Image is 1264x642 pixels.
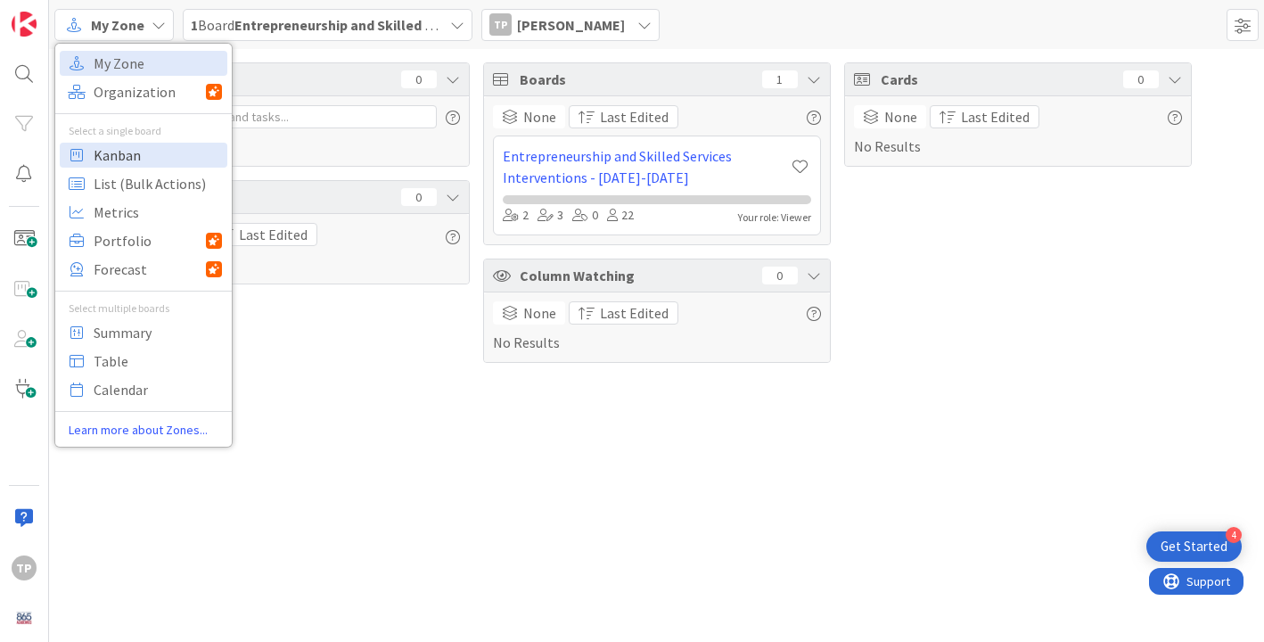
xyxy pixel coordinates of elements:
[94,199,222,226] span: Metrics
[517,14,625,36] span: [PERSON_NAME]
[60,228,227,253] a: Portfolio
[607,206,634,226] div: 22
[60,51,227,76] a: My Zone
[132,105,460,157] div: No Results
[12,556,37,580] div: TP
[239,224,308,245] span: Last Edited
[132,105,437,128] input: Search all cards and tasks...
[60,320,227,345] a: Summary
[159,186,392,208] span: Tasks
[1146,531,1242,562] div: Open Get Started checklist, remaining modules: 4
[1161,538,1227,556] div: Get Started
[523,302,556,324] span: None
[55,421,232,440] a: Learn more about Zones...
[91,14,144,36] span: My Zone
[159,69,387,90] span: Focus
[401,188,437,206] div: 0
[538,206,563,226] div: 3
[600,106,669,128] span: Last Edited
[55,123,232,139] div: Select a single board
[762,267,798,284] div: 0
[191,16,198,34] b: 1
[94,256,206,283] span: Forecast
[569,105,678,128] button: Last Edited
[60,79,227,104] a: Organization
[60,200,227,225] a: Metrics
[94,376,222,403] span: Calendar
[60,257,227,282] a: Forecast
[930,105,1039,128] button: Last Edited
[94,78,206,105] span: Organization
[569,301,678,325] button: Last Edited
[60,171,227,196] a: List (Bulk Actions)
[94,227,206,254] span: Portfolio
[37,3,81,24] span: Support
[523,106,556,128] span: None
[520,265,753,286] span: Column Watching
[234,16,670,34] b: Entrepreneurship and Skilled Services Interventions - [DATE]-[DATE]
[493,301,821,353] div: No Results
[94,142,222,169] span: Kanban
[132,223,460,275] div: No Results
[94,50,222,77] span: My Zone
[489,13,512,36] div: TP
[401,70,437,88] div: 0
[1226,527,1242,543] div: 4
[520,69,753,90] span: Boards
[503,145,790,188] a: Entrepreneurship and Skilled Services Interventions - [DATE]-[DATE]
[94,170,222,197] span: List (Bulk Actions)
[12,12,37,37] img: Visit kanbanzone.com
[572,206,598,226] div: 0
[12,605,37,630] img: avatar
[55,300,232,317] div: Select multiple boards
[60,143,227,168] a: Kanban
[600,302,669,324] span: Last Edited
[738,210,811,226] div: Your role: Viewer
[503,206,529,226] div: 2
[961,106,1030,128] span: Last Edited
[1123,70,1159,88] div: 0
[94,319,222,346] span: Summary
[94,348,222,374] span: Table
[884,106,917,128] span: None
[881,69,1114,90] span: Cards
[191,14,443,36] span: Board
[762,70,798,88] div: 1
[854,105,1182,157] div: No Results
[60,377,227,402] a: Calendar
[208,223,317,246] button: Last Edited
[60,349,227,374] a: Table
